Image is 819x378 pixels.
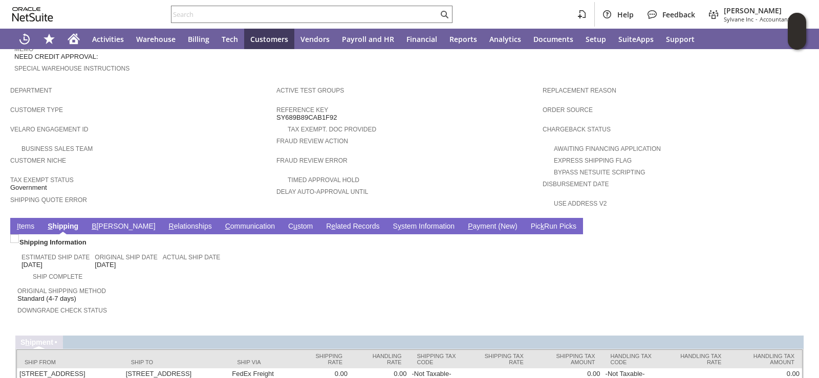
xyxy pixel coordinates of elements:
[406,34,437,44] span: Financial
[61,29,86,49] a: Home
[358,353,401,365] div: Handling Rate
[449,34,477,44] span: Reports
[489,34,521,44] span: Analytics
[92,34,124,44] span: Activities
[300,34,330,44] span: Vendors
[660,29,701,49] a: Support
[666,34,695,44] span: Support
[554,157,632,164] a: Express Shipping Flag
[737,353,794,365] div: Handling Tax Amount
[45,222,81,232] a: Shipping
[331,222,335,230] span: e
[541,222,544,230] span: k
[554,169,645,176] a: Bypass NetSuite Scripting
[86,29,130,49] a: Activities
[48,222,52,230] span: S
[17,236,405,248] div: Shipping Information
[223,222,277,232] a: Communication
[391,222,458,232] a: System Information
[468,222,472,230] span: P
[163,254,220,261] a: Actual Ship Date
[12,29,37,49] a: Recent Records
[465,222,520,232] a: Payment (New)
[527,29,579,49] a: Documents
[10,234,19,243] img: Unchecked
[10,157,66,164] a: Customer Niche
[586,34,606,44] span: Setup
[543,126,611,133] a: Chargeback Status
[533,34,573,44] span: Documents
[724,15,753,23] span: Sylvane Inc
[324,222,382,232] a: Related Records
[760,15,801,23] span: Accountant (F1)
[554,145,661,152] a: Awaiting Financing Application
[417,353,463,365] div: Shipping Tax Code
[336,29,400,49] a: Payroll and HR
[237,359,285,365] div: Ship Via
[182,29,215,49] a: Billing
[37,29,61,49] div: Shortcuts
[276,157,348,164] a: Fraud Review Error
[10,184,47,192] span: Government
[443,29,483,49] a: Reports
[17,295,76,303] span: Standard (4-7 days)
[288,126,376,133] a: Tax Exempt. Doc Provided
[398,222,401,230] span: y
[130,29,182,49] a: Warehouse
[288,176,359,184] a: Timed Approval Hold
[18,33,31,45] svg: Recent Records
[21,145,93,152] a: Business Sales Team
[539,353,595,365] div: Shipping Tax Amount
[20,338,53,346] a: Shipment
[756,15,758,23] span: -
[215,29,244,49] a: Tech
[618,34,654,44] span: SuiteApps
[17,287,106,295] a: Original Shipping Method
[790,220,803,232] a: Unrolled view on
[14,222,37,232] a: Items
[528,222,579,232] a: PickRun Picks
[21,254,90,261] a: Estimated Ship Date
[724,6,801,15] span: [PERSON_NAME]
[300,353,342,365] div: Shipping Rate
[10,176,74,184] a: Tax Exempt Status
[293,222,297,230] span: u
[166,222,214,232] a: Relationships
[10,106,63,114] a: Customer Type
[612,29,660,49] a: SuiteApps
[17,222,19,230] span: I
[10,87,52,94] a: Department
[14,53,98,61] span: NEED CREDIT APPROVAL:
[10,196,87,204] a: Shipping Quote Error
[14,65,130,72] a: Special Warehouse Instructions
[25,359,116,365] div: Ship From
[662,10,695,19] span: Feedback
[543,87,616,94] a: Replacement reason
[276,106,328,114] a: Reference Key
[244,29,294,49] a: Customers
[92,222,96,230] span: B
[188,34,209,44] span: Billing
[14,46,33,53] a: Memo
[225,222,230,230] span: C
[674,353,721,365] div: Handling Tax Rate
[33,273,82,280] a: Ship Complete
[483,29,527,49] a: Analytics
[479,353,524,365] div: Shipping Tax Rate
[611,353,659,365] div: Handling Tax Code
[579,29,612,49] a: Setup
[400,29,443,49] a: Financial
[276,114,337,122] span: SY689B89CAB1F92
[788,32,806,50] span: Oracle Guided Learning Widget. To move around, please hold and drag
[438,8,450,20] svg: Search
[554,200,607,207] a: Use Address V2
[95,254,157,261] a: Original Ship Date
[276,138,348,145] a: Fraud Review Action
[89,222,158,232] a: B[PERSON_NAME]
[136,34,176,44] span: Warehouse
[169,222,174,230] span: R
[276,87,344,94] a: Active Test Groups
[276,188,368,195] a: Delay Auto-Approval Until
[12,7,53,21] svg: logo
[543,181,609,188] a: Disbursement Date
